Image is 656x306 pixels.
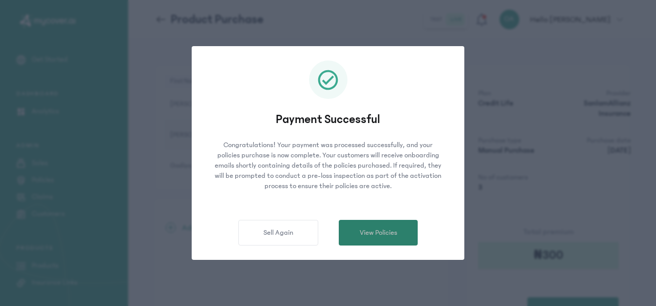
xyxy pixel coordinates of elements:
button: Sell Again [238,220,318,246]
p: Payment Successful [206,111,450,128]
span: View Policies [360,228,397,238]
p: Congratulations! Your payment was processed successfully, and your policies purchase is now compl... [206,140,450,191]
span: Sell Again [263,228,293,238]
button: View Policies [339,220,418,246]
